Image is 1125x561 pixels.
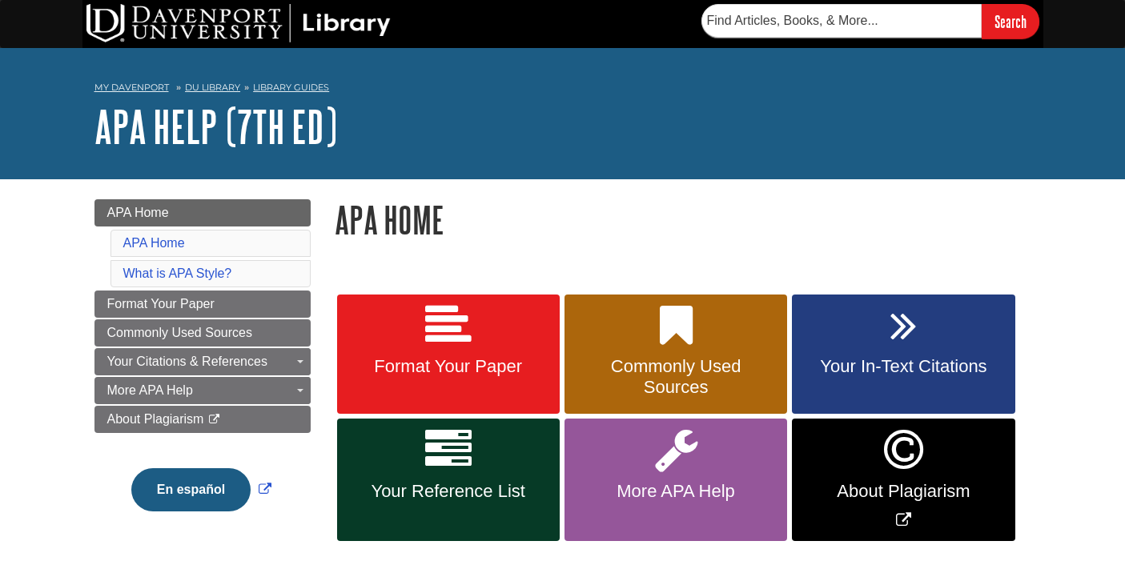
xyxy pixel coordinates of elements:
h1: APA Home [335,199,1031,240]
a: Link opens in new window [127,483,275,496]
a: Commonly Used Sources [94,319,311,347]
span: Your In-Text Citations [804,356,1002,377]
span: Your Citations & References [107,355,267,368]
i: This link opens in a new window [207,415,221,425]
span: Your Reference List [349,481,548,502]
a: APA Home [94,199,311,226]
nav: breadcrumb [94,77,1031,102]
a: DU Library [185,82,240,93]
a: APA Home [123,236,185,250]
a: Format Your Paper [337,295,560,415]
span: Commonly Used Sources [577,356,775,398]
span: More APA Help [107,383,193,397]
span: About Plagiarism [804,481,1002,502]
a: APA Help (7th Ed) [94,102,337,151]
a: More APA Help [94,377,311,404]
span: Format Your Paper [349,356,548,377]
span: More APA Help [577,481,775,502]
a: Link opens in new window [792,419,1015,541]
a: Your Citations & References [94,348,311,375]
a: My Davenport [94,81,169,94]
a: Your In-Text Citations [792,295,1015,415]
span: Commonly Used Sources [107,326,252,339]
span: APA Home [107,206,169,219]
input: Search [982,4,1039,38]
a: Library Guides [253,82,329,93]
form: Searches DU Library's articles, books, and more [701,4,1039,38]
a: Your Reference List [337,419,560,541]
span: Format Your Paper [107,297,215,311]
span: About Plagiarism [107,412,204,426]
div: Guide Page Menu [94,199,311,539]
input: Find Articles, Books, & More... [701,4,982,38]
a: What is APA Style? [123,266,232,280]
a: Commonly Used Sources [565,295,787,415]
a: More APA Help [565,419,787,541]
a: Format Your Paper [94,291,311,318]
button: En español [131,468,251,511]
img: DU Library [86,4,391,42]
a: About Plagiarism [94,406,311,433]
